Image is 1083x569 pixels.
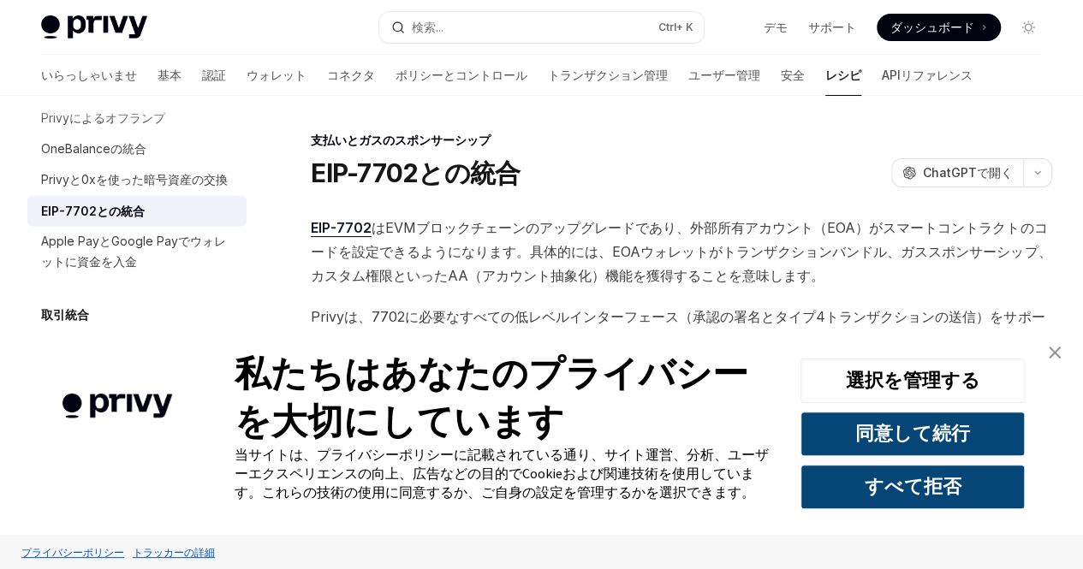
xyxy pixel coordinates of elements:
a: コネクタ [327,55,375,96]
font: ダッシュボード [890,20,974,34]
font: 支払いとガスのスポンサーシップ [311,133,491,147]
font: EIP-7702との統合 [311,157,520,188]
font: デモ [764,20,788,34]
button: 同意して続行 [800,412,1025,456]
font: Apple PayとGoogle Payでウォレットに資金を入金 [41,234,226,269]
font: 同意して続行 [855,421,970,445]
font: ChatGPTで開く [923,165,1013,180]
button: 選択を管理する [800,359,1025,403]
font: 取引統合 [41,307,89,322]
a: プライバシーポリシー [17,537,128,567]
a: ウォレット [247,55,306,96]
font: 基本 [158,68,181,82]
button: ChatGPTで開く [891,158,1023,187]
a: Privyと0xを使った暗号資産の交換 [27,164,247,195]
button: 検索...Ctrl+ K [379,12,704,43]
font: ウォレット [247,68,306,82]
a: EIP-7702との統合 [27,195,247,226]
a: デモ [764,19,788,36]
a: ダッシュボード [877,14,1001,41]
font: EIP-7702との統合 [41,203,145,217]
a: サポート [808,19,856,36]
font: プライバシーポリシー [21,546,124,559]
font: トランザクション管理 [548,68,668,82]
img: バナーを閉じる [1049,347,1061,359]
font: Privyと0xを使った暗号資産の交換 [41,172,228,187]
font: + K [676,21,693,33]
font: トラッカーの詳細 [133,546,215,559]
font: すべて拒否 [865,474,961,498]
a: いらっしゃいませ [41,55,137,96]
img: 会社ロゴ [26,369,209,443]
font: いらっしゃいませ [41,68,137,82]
a: OneBalanceの統合 [27,133,247,164]
font: 私たちはあなたのプライバシーを大切にしています [235,351,748,443]
font: Privyは、7702に必要なすべての低レベルインターフェース（承認の署名とタイプ4トランザクションの送信）をサポートしているため、EIP-7702の任意の実装を使用できます。アプリケーションで... [311,308,1049,373]
a: トラッカーの詳細 [128,537,219,567]
font: ポリシーとコントロール [396,68,527,82]
a: 認証 [202,55,226,96]
font: 安全 [781,68,805,82]
button: すべて拒否 [800,465,1025,509]
a: EIP-7702 [311,219,372,237]
a: 安全 [781,55,805,96]
a: トランザクション管理 [548,55,668,96]
a: Apple PayとGoogle Payでウォレットに資金を入金 [27,226,247,277]
font: 検索... [412,20,443,34]
a: 基本 [158,55,181,96]
button: ダークモードを切り替える [1015,14,1042,41]
font: OneBalanceの統合 [41,141,146,156]
font: 当サイトは、プライバシーポリシーに記載されている通り、サイト運営、分析、ユーザーエクスペリエンスの向上、広告などの目的でCookieおよび関連技術を使用しています。これらの技術の使用に同意するか... [235,446,769,501]
img: ライトロゴ [41,15,147,39]
font: EIP-7702 [311,219,372,236]
font: 認証 [202,68,226,82]
font: ユーザー管理 [688,68,760,82]
font: 選択を管理する [846,368,980,392]
a: レシピ [825,55,861,96]
a: バナーを閉じる [1038,335,1072,370]
font: サポート [808,20,856,34]
font: コネクタ [327,68,375,82]
a: ポリシーとコントロール [396,55,527,96]
font: レシピ [825,68,861,82]
font: Ctrl [658,21,676,33]
font: APIリファレンス [882,68,973,82]
a: ユーザー管理 [688,55,760,96]
a: APIリファレンス [882,55,973,96]
font: はEVMブロックチェーンのアップグレードであり、外部所有アカウント（EOA）がスマートコントラクトのコードを設定できるようになります。具体的には、EOAウォレットがトランザクションバンドル、ガス... [311,219,1051,284]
